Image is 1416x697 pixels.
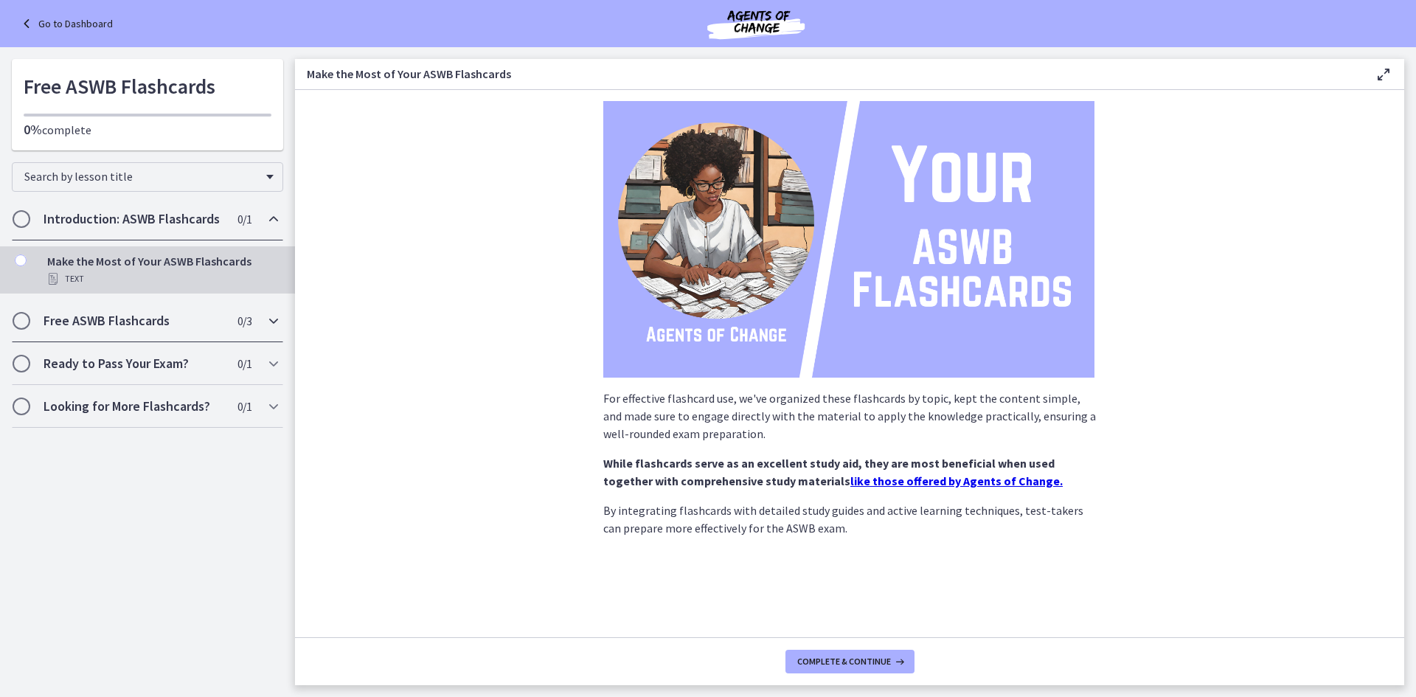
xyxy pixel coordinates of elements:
[603,101,1094,378] img: Your_ASWB_Flashcards.png
[44,312,223,330] h2: Free ASWB Flashcards
[797,656,891,667] span: Complete & continue
[24,71,271,102] h1: Free ASWB Flashcards
[785,650,914,673] button: Complete & continue
[24,169,259,184] span: Search by lesson title
[24,121,271,139] p: complete
[603,389,1096,443] p: For effective flashcard use, we've organized these flashcards by topic, kept the content simple, ...
[850,474,1063,488] a: like those offered by Agents of Change.
[44,355,223,372] h2: Ready to Pass Your Exam?
[237,398,251,415] span: 0 / 1
[44,398,223,415] h2: Looking for More Flashcards?
[24,121,42,138] span: 0%
[18,15,113,32] a: Go to Dashboard
[603,502,1096,537] p: By integrating flashcards with detailed study guides and active learning techniques, test-takers ...
[237,355,251,372] span: 0 / 1
[44,210,223,228] h2: Introduction: ASWB Flashcards
[237,210,251,228] span: 0 / 1
[47,270,277,288] div: Text
[237,312,251,330] span: 0 / 3
[12,162,283,192] div: Search by lesson title
[667,6,844,41] img: Agents of Change Social Work Test Prep
[47,252,277,288] div: Make the Most of Your ASWB Flashcards
[603,456,1055,488] strong: While flashcards serve as an excellent study aid, they are most beneficial when used together wit...
[307,65,1351,83] h3: Make the Most of Your ASWB Flashcards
